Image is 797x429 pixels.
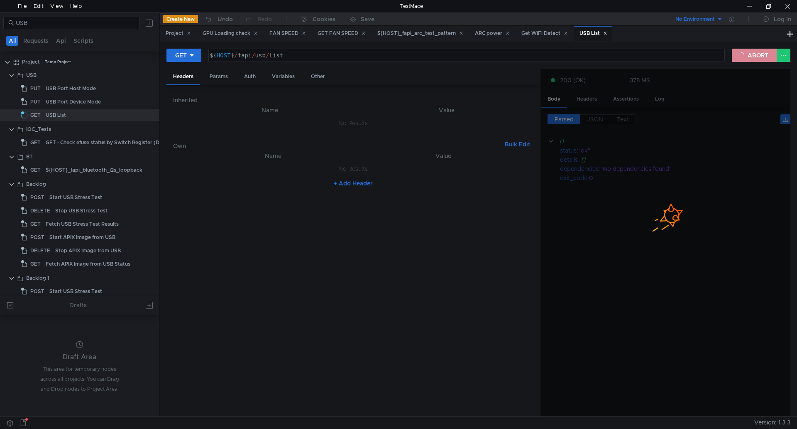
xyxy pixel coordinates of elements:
div: Stop APIX Image from USB [55,244,121,257]
div: GET FAN SPEED [318,29,366,38]
button: Bulk Edit [501,139,533,149]
span: GET [30,218,41,230]
div: Stop USB Stress Test [55,205,108,217]
span: Version: 1.3.3 [754,417,790,429]
span: GET [30,109,41,121]
div: Get WiFi Detect [521,29,568,38]
div: GPU Loading check [203,29,258,38]
div: Backlog [26,178,46,190]
span: GET [30,164,41,176]
div: Fetch APIX Image from USB Status [46,258,130,270]
span: PUT [30,82,41,95]
div: Undo [218,14,233,24]
div: USB List [579,29,607,38]
div: Start USB Stress Test [49,285,102,298]
span: DELETE [30,205,50,217]
button: Scripts [71,36,96,46]
div: Start USB Stress Test [49,191,102,204]
div: USB Port Device Mode [46,96,101,108]
div: USB Port Host Mode [46,82,96,95]
nz-embed-empty: No Results [338,119,368,127]
div: Redo [257,14,272,24]
span: GET [30,258,41,270]
th: Value [359,151,527,161]
th: Name [186,151,359,161]
button: Api [54,36,68,46]
div: ARC power [475,29,510,38]
div: GET [175,51,187,60]
button: All [6,36,18,46]
button: Requests [21,36,51,46]
button: GET [166,49,201,62]
div: IOC_Tests [26,123,51,136]
div: BT [26,150,33,163]
div: Backlog 1 [26,272,49,284]
h6: Own [173,141,501,151]
span: Loading... [20,111,29,120]
div: Cookies [313,14,335,24]
div: Project [166,29,191,38]
div: USB List [46,109,66,121]
div: Other [304,69,332,84]
div: Save [361,16,374,22]
div: Drafts [69,300,87,310]
div: Variables [265,69,301,84]
button: No Environment [665,12,723,26]
input: Search... [16,18,134,27]
th: Value [360,105,533,115]
div: Temp Project [45,56,71,68]
button: Undo [198,13,239,25]
div: Fetch USB Stress Test Results [46,218,119,230]
div: FAN SPEED [269,29,306,38]
button: ABORT [732,49,777,62]
div: USB [26,69,37,81]
div: No Environment [675,15,715,23]
div: Start APIX Image from USB [49,231,115,244]
div: Params [203,69,235,84]
div: Auth [237,69,262,84]
nz-embed-empty: No Results [338,165,368,173]
span: PUT [30,96,41,108]
span: POST [30,231,44,244]
button: + Add Header [330,178,376,188]
span: POST [30,285,44,298]
button: Redo [239,13,278,25]
button: Create New [163,15,198,23]
span: GET [30,136,41,149]
div: Headers [166,69,200,85]
div: Log In [774,14,791,24]
span: DELETE [30,244,50,257]
h6: Inherited [173,95,533,105]
div: GET - Check efuse status by Switch Register (Detail Status) [46,136,189,149]
span: POST [30,191,44,204]
div: ${HOST}_fapi_bluetooth_i2s_loopback [46,164,142,176]
th: Name [180,105,360,115]
div: Project [22,56,40,68]
div: ${HOST}_fapi_arc_test_pattern [377,29,463,38]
